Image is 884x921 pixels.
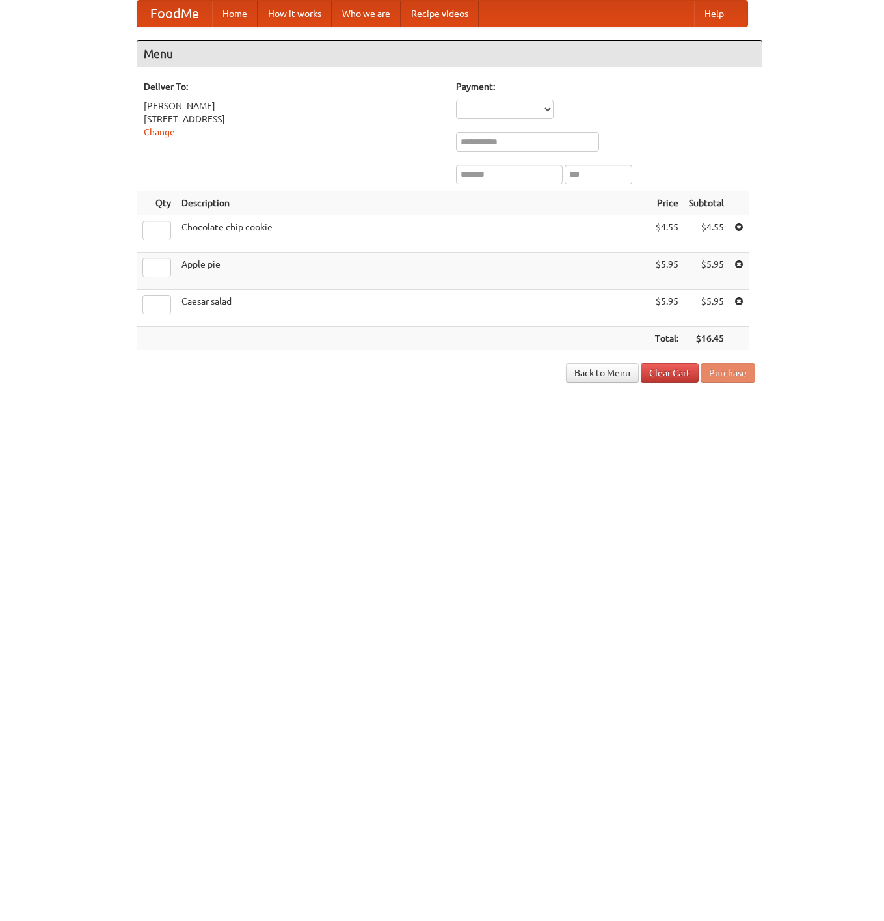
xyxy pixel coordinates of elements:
[176,191,650,215] th: Description
[684,215,729,253] td: $4.55
[650,327,684,351] th: Total:
[137,191,176,215] th: Qty
[456,80,755,93] h5: Payment:
[176,253,650,290] td: Apple pie
[684,290,729,327] td: $5.95
[144,127,175,137] a: Change
[650,215,684,253] td: $4.55
[701,363,755,383] button: Purchase
[144,80,443,93] h5: Deliver To:
[694,1,734,27] a: Help
[684,191,729,215] th: Subtotal
[650,290,684,327] td: $5.95
[684,253,729,290] td: $5.95
[684,327,729,351] th: $16.45
[137,1,212,27] a: FoodMe
[641,363,699,383] a: Clear Cart
[176,215,650,253] td: Chocolate chip cookie
[401,1,479,27] a: Recipe videos
[212,1,258,27] a: Home
[332,1,401,27] a: Who we are
[566,363,639,383] a: Back to Menu
[650,191,684,215] th: Price
[144,100,443,113] div: [PERSON_NAME]
[144,113,443,126] div: [STREET_ADDRESS]
[258,1,332,27] a: How it works
[137,41,762,67] h4: Menu
[650,253,684,290] td: $5.95
[176,290,650,327] td: Caesar salad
